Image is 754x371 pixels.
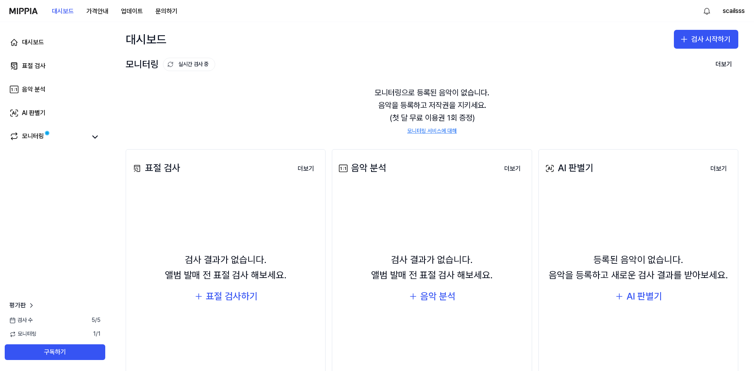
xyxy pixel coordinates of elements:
div: AI 판별기 [626,289,662,304]
button: 대시보드 [46,4,80,19]
div: 검사 결과가 없습니다. 앨범 발매 전 표절 검사 해보세요. [165,252,287,283]
button: 업데이트 [115,4,149,19]
div: 모니터링으로 등록된 음악이 없습니다. 음악을 등록하고 저작권을 지키세요. (첫 달 무료 이용권 1회 증정) [126,77,738,144]
a: 더보기 [704,160,733,177]
div: 모니터링 [22,132,44,143]
img: 알림 [702,6,712,16]
div: AI 판별기 [22,108,46,118]
button: 더보기 [709,57,738,72]
button: 표절 검사하기 [194,289,258,304]
button: 검사 시작하기 [674,30,738,49]
button: 더보기 [498,161,527,177]
button: AI 판별기 [615,289,662,304]
button: scailsss [723,6,745,16]
a: 평가판 [9,301,35,310]
div: 표절 검사 [131,161,180,175]
button: 구독하기 [5,344,105,360]
a: 더보기 [291,160,320,177]
a: 대시보드 [5,33,105,52]
a: 모니터링 [9,132,86,143]
div: 표절 검사하기 [206,289,258,304]
button: 문의하기 [149,4,184,19]
button: 더보기 [704,161,733,177]
span: 평가판 [9,301,26,310]
div: AI 판별기 [544,161,593,175]
img: logo [9,8,38,14]
div: 대시보드 [22,38,44,47]
a: 음악 분석 [5,80,105,99]
span: 5 / 5 [92,316,101,324]
button: 더보기 [291,161,320,177]
span: 1 / 1 [93,330,101,338]
a: 업데이트 [115,0,149,22]
div: 음악 분석 [22,85,46,94]
a: 모니터링 서비스에 대해 [407,127,457,135]
div: 음악 분석 [337,161,386,175]
div: 음악 분석 [420,289,456,304]
button: 가격안내 [80,4,115,19]
span: 검사 수 [9,316,33,324]
button: 실시간 검사 중 [163,58,215,71]
button: 음악 분석 [408,289,456,304]
a: AI 판별기 [5,104,105,122]
div: 등록된 음악이 없습니다. 음악을 등록하고 새로운 검사 결과를 받아보세요. [549,252,728,283]
div: 모니터링 [126,57,215,72]
span: 모니터링 [9,330,37,338]
div: 대시보드 [126,30,167,49]
a: 표절 검사 [5,57,105,75]
div: 표절 검사 [22,61,46,71]
a: 더보기 [498,160,527,177]
div: 검사 결과가 없습니다. 앨범 발매 전 표절 검사 해보세요. [371,252,493,283]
